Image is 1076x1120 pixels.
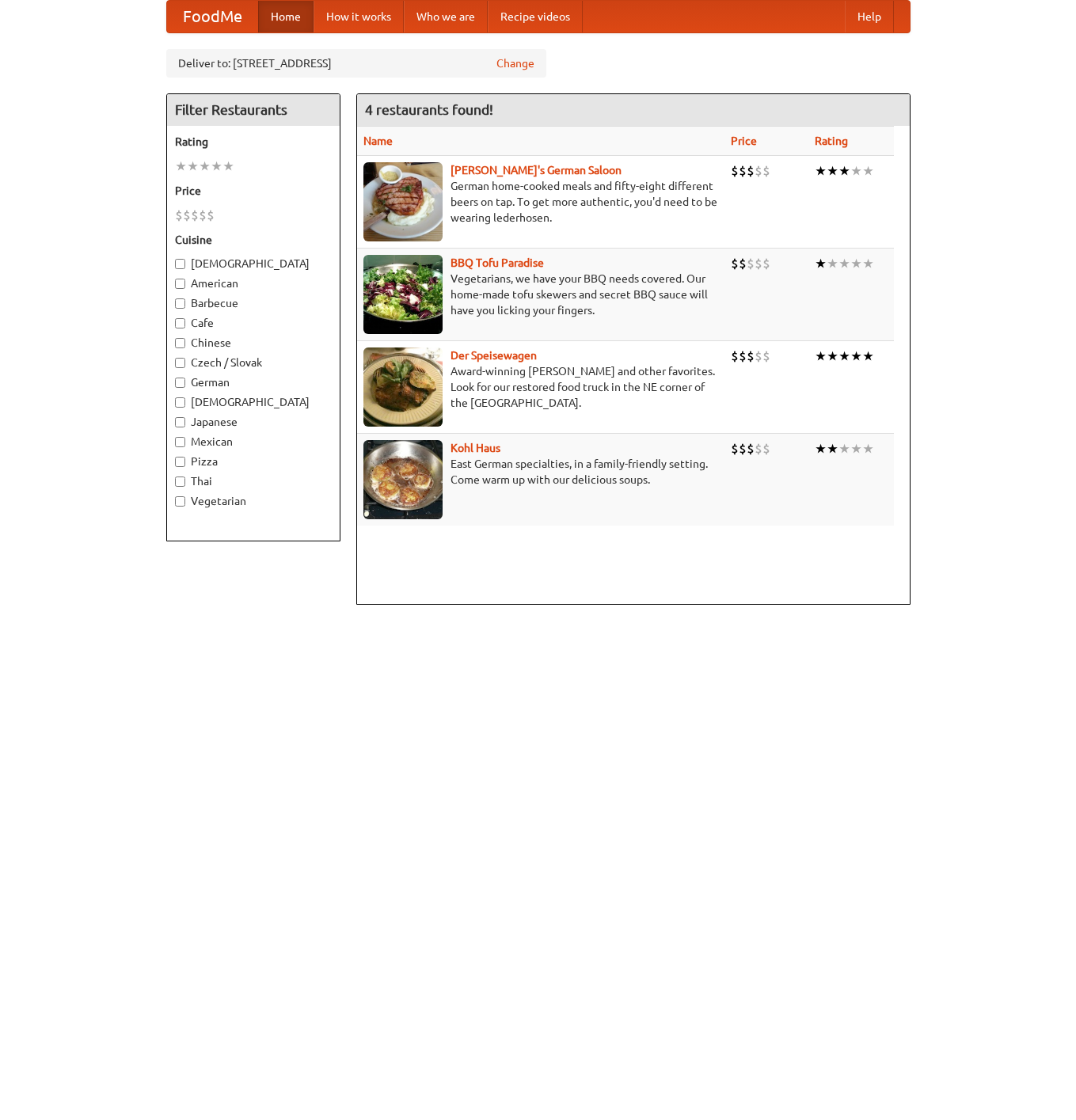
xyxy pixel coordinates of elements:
[175,476,185,487] input: Thai
[451,442,500,454] a: Kohl Haus
[404,1,488,32] a: Who we are
[815,255,827,272] li: ★
[739,440,747,457] li: $
[827,347,838,365] li: ★
[175,335,332,351] label: Chinese
[739,255,747,272] li: $
[175,318,185,328] input: Cafe
[488,1,583,32] a: Recipe videos
[166,49,546,78] div: Deliver to: [STREET_ADDRESS]
[762,162,770,180] li: $
[850,162,862,180] li: ★
[175,295,332,311] label: Barbecue
[862,440,874,457] li: ★
[175,298,185,309] input: Barbecue
[175,315,332,331] label: Cafe
[175,275,332,291] label: American
[175,414,332,430] label: Japanese
[838,255,850,272] li: ★
[747,440,755,457] li: $
[731,255,739,272] li: $
[183,207,191,224] li: $
[827,255,838,272] li: ★
[363,162,443,241] img: esthers.jpg
[862,255,874,272] li: ★
[850,347,862,365] li: ★
[175,134,332,150] h5: Rating
[363,456,718,488] p: East German specialties, in a family-friendly setting. Come warm up with our delicious soups.
[845,1,894,32] a: Help
[314,1,404,32] a: How it works
[211,158,222,175] li: ★
[363,271,718,318] p: Vegetarians, we have your BBQ needs covered. Our home-made tofu skewers and secret BBQ sauce will...
[815,135,848,147] a: Rating
[222,158,234,175] li: ★
[175,397,185,408] input: [DEMOGRAPHIC_DATA]
[739,162,747,180] li: $
[175,374,332,390] label: German
[175,454,332,469] label: Pizza
[175,158,187,175] li: ★
[815,440,827,457] li: ★
[175,473,332,489] label: Thai
[850,255,862,272] li: ★
[175,259,185,269] input: [DEMOGRAPHIC_DATA]
[815,347,827,365] li: ★
[731,162,739,180] li: $
[827,162,838,180] li: ★
[363,178,718,226] p: German home-cooked meals and fifty-eight different beers on tap. To get more authentic, you'd nee...
[199,158,211,175] li: ★
[175,256,332,271] label: [DEMOGRAPHIC_DATA]
[755,440,762,457] li: $
[827,440,838,457] li: ★
[175,394,332,410] label: [DEMOGRAPHIC_DATA]
[175,279,185,289] input: American
[731,440,739,457] li: $
[762,440,770,457] li: $
[175,457,185,467] input: Pizza
[175,183,332,199] h5: Price
[747,347,755,365] li: $
[175,417,185,427] input: Japanese
[838,162,850,180] li: ★
[451,164,622,177] a: [PERSON_NAME]'s German Saloon
[175,493,332,509] label: Vegetarian
[365,102,493,117] ng-pluralize: 4 restaurants found!
[838,347,850,365] li: ★
[363,347,443,427] img: speisewagen.jpg
[175,358,185,368] input: Czech / Slovak
[850,440,862,457] li: ★
[862,162,874,180] li: ★
[191,207,199,224] li: $
[731,347,739,365] li: $
[207,207,215,224] li: $
[451,256,544,269] a: BBQ Tofu Paradise
[363,440,443,519] img: kohlhaus.jpg
[199,207,207,224] li: $
[175,496,185,507] input: Vegetarian
[187,158,199,175] li: ★
[762,347,770,365] li: $
[175,338,185,348] input: Chinese
[762,255,770,272] li: $
[451,349,537,362] a: Der Speisewagen
[862,347,874,365] li: ★
[175,207,183,224] li: $
[167,94,340,126] h4: Filter Restaurants
[175,378,185,388] input: German
[175,355,332,370] label: Czech / Slovak
[167,1,258,32] a: FoodMe
[258,1,314,32] a: Home
[838,440,850,457] li: ★
[755,255,762,272] li: $
[496,55,534,71] a: Change
[175,437,185,447] input: Mexican
[363,255,443,334] img: tofuparadise.jpg
[755,347,762,365] li: $
[175,232,332,248] h5: Cuisine
[363,135,393,147] a: Name
[739,347,747,365] li: $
